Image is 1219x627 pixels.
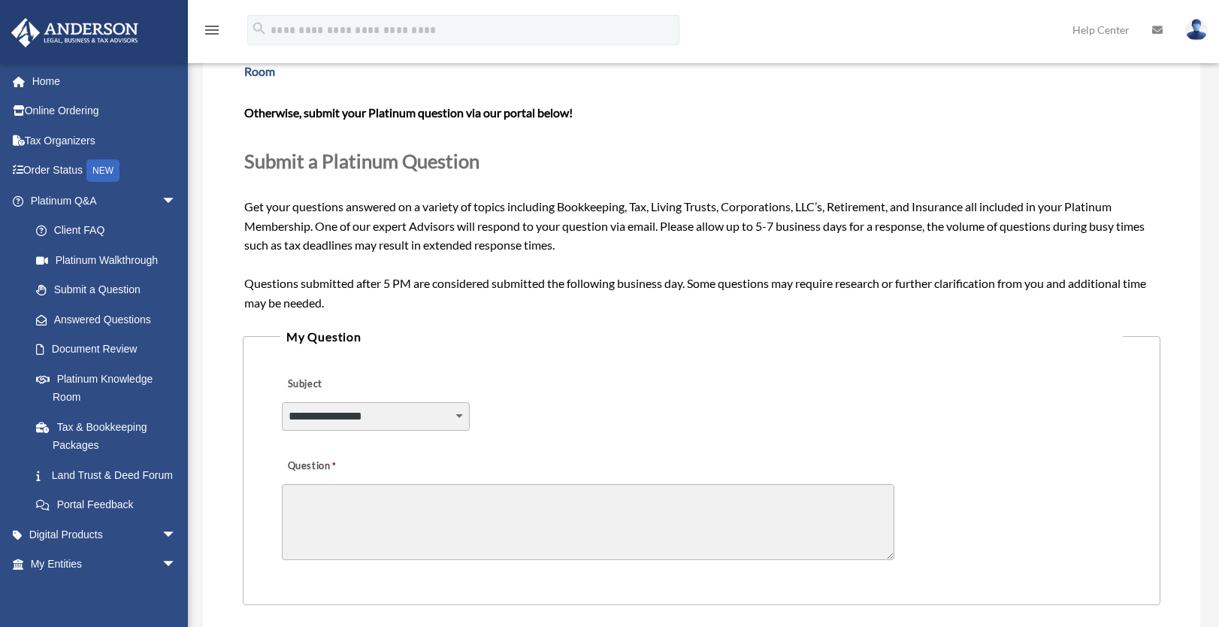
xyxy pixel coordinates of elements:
[21,490,199,520] a: Portal Feedback
[21,304,199,335] a: Answered Questions
[11,66,199,96] a: Home
[162,550,192,580] span: arrow_drop_down
[1185,19,1208,41] img: User Pic
[11,156,199,186] a: Order StatusNEW
[21,412,199,460] a: Tax & Bookkeeping Packages
[11,96,199,126] a: Online Ordering
[203,26,221,39] a: menu
[7,18,143,47] img: Anderson Advisors Platinum Portal
[21,245,199,275] a: Platinum Walkthrough
[244,150,479,172] span: Submit a Platinum Question
[21,216,199,246] a: Client FAQ
[203,21,221,39] i: menu
[21,335,199,365] a: Document Review
[86,159,119,182] div: NEW
[162,186,192,217] span: arrow_drop_down
[251,20,268,37] i: search
[244,44,1159,310] span: Get your questions answered on a variety of topics including Bookkeeping, Tax, Living Trusts, Cor...
[282,456,398,477] label: Question
[21,364,199,412] a: Platinum Knowledge Room
[244,105,573,120] b: Otherwise, submit your Platinum question via our portal below!
[11,550,199,580] a: My Entitiesarrow_drop_down
[162,519,192,550] span: arrow_drop_down
[11,126,199,156] a: Tax Organizers
[11,519,199,550] a: Digital Productsarrow_drop_down
[21,275,192,305] a: Submit a Question
[282,374,425,395] label: Subject
[11,186,199,216] a: Platinum Q&Aarrow_drop_down
[21,460,199,490] a: Land Trust & Deed Forum
[280,326,1123,347] legend: My Question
